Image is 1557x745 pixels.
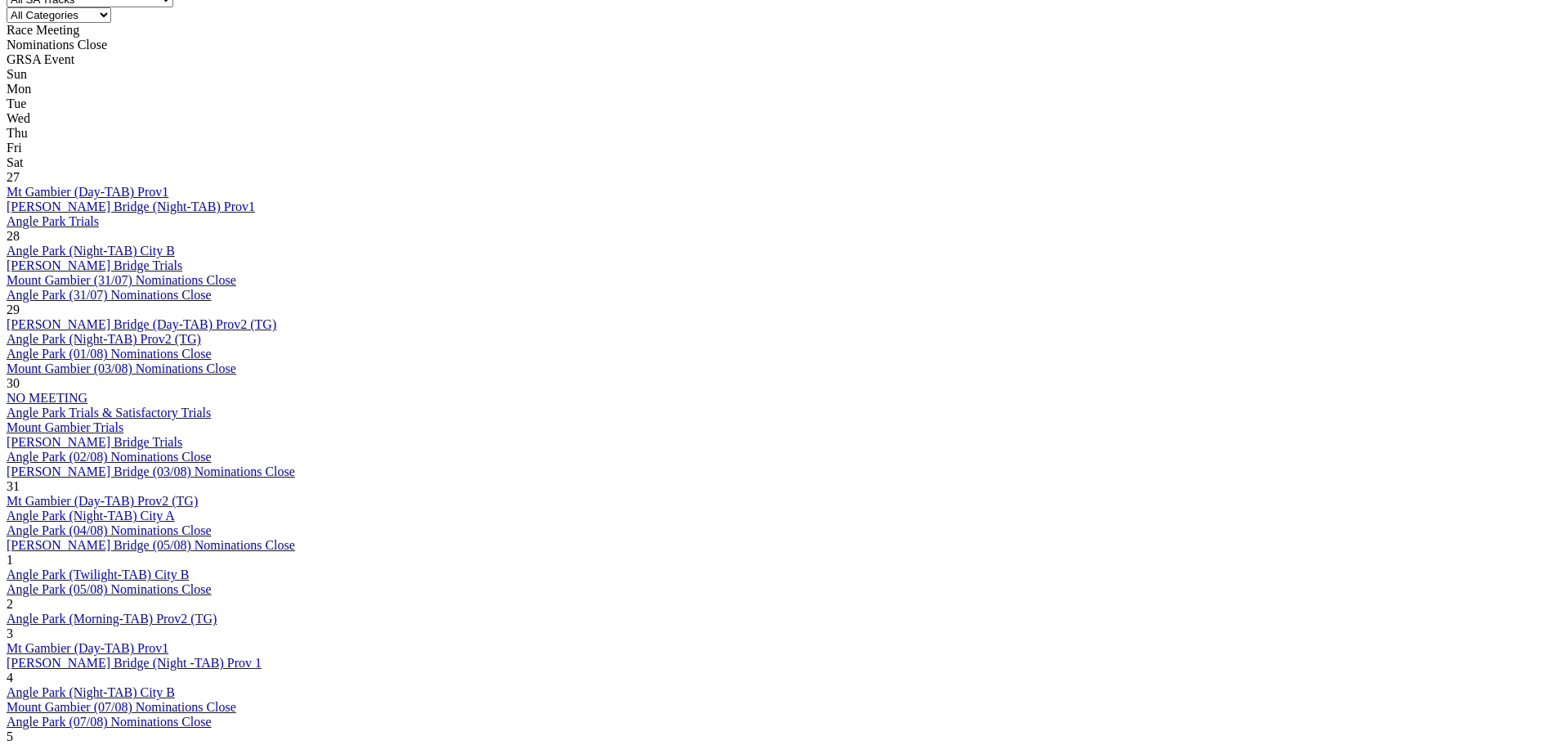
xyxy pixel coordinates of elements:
[7,185,168,199] a: Mt Gambier (Day-TAB) Prov1
[7,303,20,316] span: 29
[7,450,212,464] a: Angle Park (02/08) Nominations Close
[7,494,198,508] a: Mt Gambier (Day-TAB) Prov2 (TG)
[7,111,1550,126] div: Wed
[7,406,211,420] a: Angle Park Trials & Satisfactory Trials
[7,597,13,611] span: 2
[7,523,212,537] a: Angle Park (04/08) Nominations Close
[7,479,20,493] span: 31
[7,465,295,478] a: [PERSON_NAME] Bridge (03/08) Nominations Close
[7,509,175,523] a: Angle Park (Night-TAB) City A
[7,38,1550,52] div: Nominations Close
[7,685,175,699] a: Angle Park (Night-TAB) City B
[7,391,87,405] a: NO MEETING
[7,317,276,331] a: [PERSON_NAME] Bridge (Day-TAB) Prov2 (TG)
[7,67,1550,82] div: Sun
[7,200,255,213] a: [PERSON_NAME] Bridge (Night-TAB) Prov1
[7,229,20,243] span: 28
[7,332,201,346] a: Angle Park (Night-TAB) Prov2 (TG)
[7,273,236,287] a: Mount Gambier (31/07) Nominations Close
[7,23,1550,38] div: Race Meeting
[7,96,1550,111] div: Tue
[7,52,1550,67] div: GRSA Event
[7,347,212,361] a: Angle Park (01/08) Nominations Close
[7,376,20,390] span: 30
[7,553,13,567] span: 1
[7,420,123,434] a: Mount Gambier Trials
[7,626,13,640] span: 3
[7,214,99,228] a: Angle Park Trials
[7,538,295,552] a: [PERSON_NAME] Bridge (05/08) Nominations Close
[7,170,20,184] span: 27
[7,361,236,375] a: Mount Gambier (03/08) Nominations Close
[7,715,212,729] a: Angle Park (07/08) Nominations Close
[7,671,13,684] span: 4
[7,126,1550,141] div: Thu
[7,568,189,581] a: Angle Park (Twilight-TAB) City B
[7,288,212,302] a: Angle Park (31/07) Nominations Close
[7,729,13,743] span: 5
[7,435,182,449] a: [PERSON_NAME] Bridge Trials
[7,641,168,655] a: Mt Gambier (Day-TAB) Prov1
[7,82,1550,96] div: Mon
[7,582,212,596] a: Angle Park (05/08) Nominations Close
[7,656,262,670] a: [PERSON_NAME] Bridge (Night -TAB) Prov 1
[7,141,1550,155] div: Fri
[7,258,182,272] a: [PERSON_NAME] Bridge Trials
[7,612,217,626] a: Angle Park (Morning-TAB) Prov2 (TG)
[7,700,236,714] a: Mount Gambier (07/08) Nominations Close
[7,244,175,258] a: Angle Park (Night-TAB) City B
[7,155,1550,170] div: Sat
